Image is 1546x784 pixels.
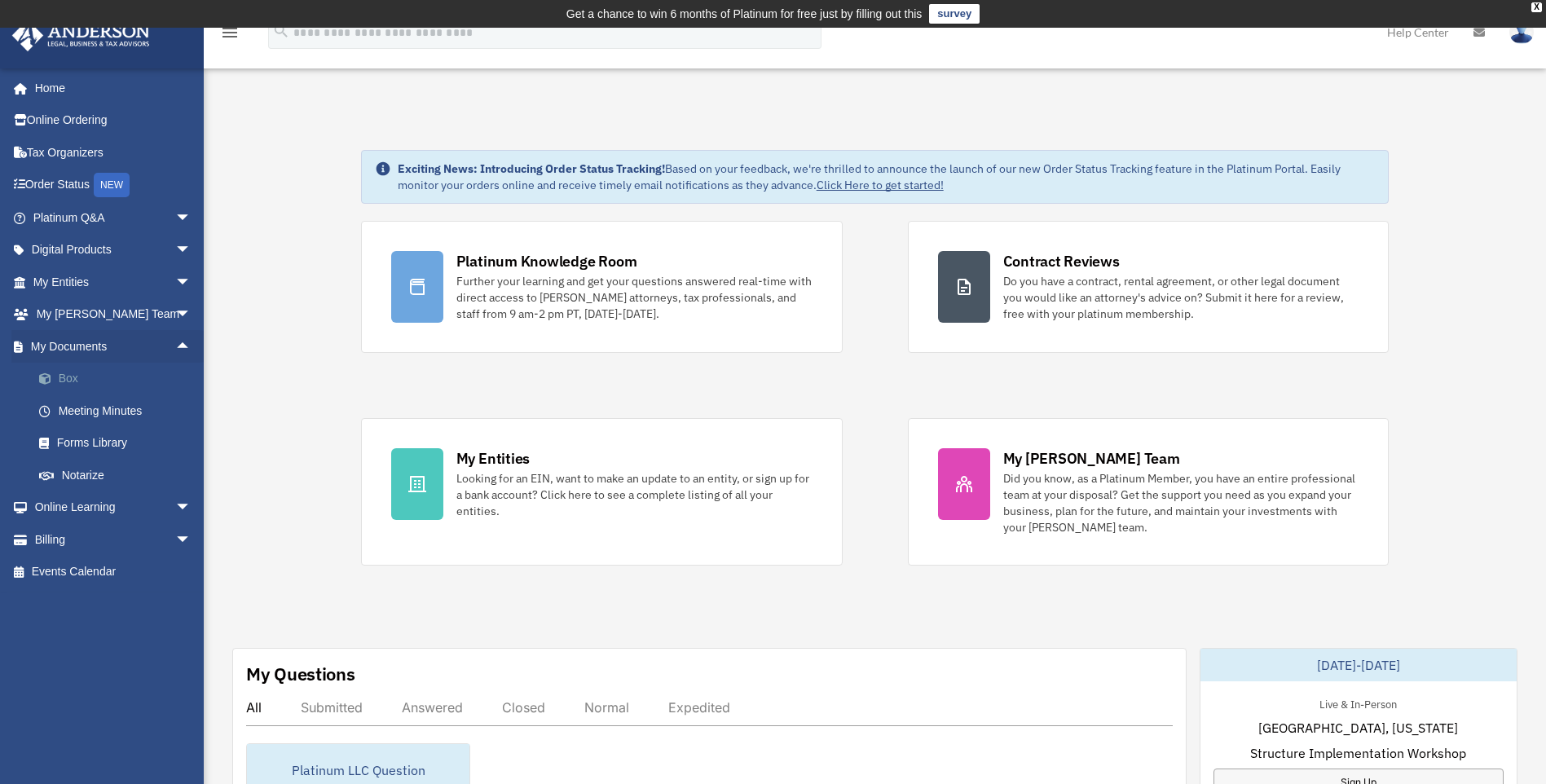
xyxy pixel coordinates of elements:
[456,448,530,469] div: My Entities
[566,4,923,24] div: Get a chance to win 6 months of Platinum for free just by filling out this
[1531,2,1542,12] div: close
[929,4,980,24] a: survey
[175,491,208,525] span: arrow_drop_down
[301,699,363,716] div: Submitted
[817,178,944,192] a: Click Here to get started!
[1258,718,1458,738] span: [GEOGRAPHIC_DATA], [US_STATE]
[11,169,216,202] a: Order StatusNEW
[1306,694,1410,711] div: Live & In-Person
[11,266,216,298] a: My Entitiesarrow_drop_down
[23,427,216,460] a: Forms Library
[361,221,843,353] a: Platinum Knowledge Room Further your learning and get your questions answered real-time with dire...
[398,161,1376,193] div: Based on your feedback, we're thrilled to announce the launch of our new Order Status Tracking fe...
[11,491,216,524] a: Online Learningarrow_drop_down
[402,699,463,716] div: Answered
[175,201,208,235] span: arrow_drop_down
[11,136,216,169] a: Tax Organizers
[1250,743,1466,763] span: Structure Implementation Workshop
[11,298,216,331] a: My [PERSON_NAME] Teamarrow_drop_down
[175,330,208,363] span: arrow_drop_up
[456,470,813,519] div: Looking for an EIN, want to make an update to an entity, or sign up for a bank account? Click her...
[94,173,130,197] div: NEW
[272,22,290,40] i: search
[456,251,637,271] div: Platinum Knowledge Room
[361,418,843,566] a: My Entities Looking for an EIN, want to make an update to an entity, or sign up for a bank accoun...
[1003,470,1359,535] div: Did you know, as a Platinum Member, you have an entire professional team at your disposal? Get th...
[11,234,216,266] a: Digital Productsarrow_drop_down
[23,363,216,395] a: Box
[175,266,208,299] span: arrow_drop_down
[220,29,240,42] a: menu
[220,23,240,42] i: menu
[1003,273,1359,322] div: Do you have a contract, rental agreement, or other legal document you would like an attorney's ad...
[23,459,216,491] a: Notarize
[11,330,216,363] a: My Documentsarrow_drop_up
[11,72,208,104] a: Home
[908,221,1390,353] a: Contract Reviews Do you have a contract, rental agreement, or other legal document you would like...
[456,273,813,322] div: Further your learning and get your questions answered real-time with direct access to [PERSON_NAM...
[175,523,208,557] span: arrow_drop_down
[11,201,216,234] a: Platinum Q&Aarrow_drop_down
[668,699,730,716] div: Expedited
[584,699,629,716] div: Normal
[23,394,216,427] a: Meeting Minutes
[11,104,216,137] a: Online Ordering
[175,234,208,267] span: arrow_drop_down
[502,699,545,716] div: Closed
[7,20,155,51] img: Anderson Advisors Platinum Portal
[246,662,355,686] div: My Questions
[175,298,208,332] span: arrow_drop_down
[1509,20,1534,44] img: User Pic
[11,523,216,556] a: Billingarrow_drop_down
[1003,448,1180,469] div: My [PERSON_NAME] Team
[246,699,262,716] div: All
[1200,649,1517,681] div: [DATE]-[DATE]
[1003,251,1120,271] div: Contract Reviews
[398,161,665,176] strong: Exciting News: Introducing Order Status Tracking!
[11,556,216,588] a: Events Calendar
[908,418,1390,566] a: My [PERSON_NAME] Team Did you know, as a Platinum Member, you have an entire professional team at...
